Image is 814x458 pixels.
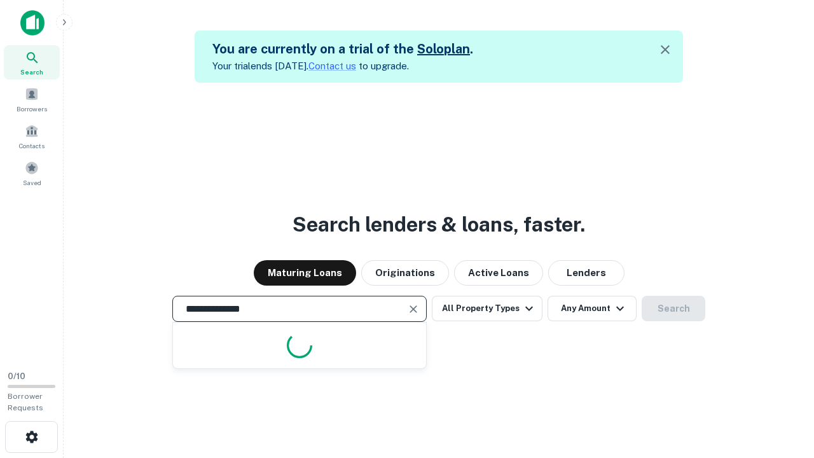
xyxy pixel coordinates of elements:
button: Active Loans [454,260,543,286]
span: Search [20,67,43,77]
span: Saved [23,177,41,188]
p: Your trial ends [DATE]. to upgrade. [212,59,473,74]
h5: You are currently on a trial of the . [212,39,473,59]
a: Contact us [308,60,356,71]
a: Search [4,45,60,80]
a: Saved [4,156,60,190]
a: Contacts [4,119,60,153]
span: Borrower Requests [8,392,43,412]
h3: Search lenders & loans, faster. [293,209,585,240]
img: capitalize-icon.png [20,10,45,36]
button: Originations [361,260,449,286]
button: Any Amount [548,296,637,321]
button: Clear [404,300,422,318]
span: Borrowers [17,104,47,114]
span: 0 / 10 [8,371,25,381]
button: Lenders [548,260,624,286]
button: All Property Types [432,296,542,321]
span: Contacts [19,141,45,151]
iframe: Chat Widget [750,356,814,417]
a: Borrowers [4,82,60,116]
a: Soloplan [417,41,470,57]
button: Maturing Loans [254,260,356,286]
